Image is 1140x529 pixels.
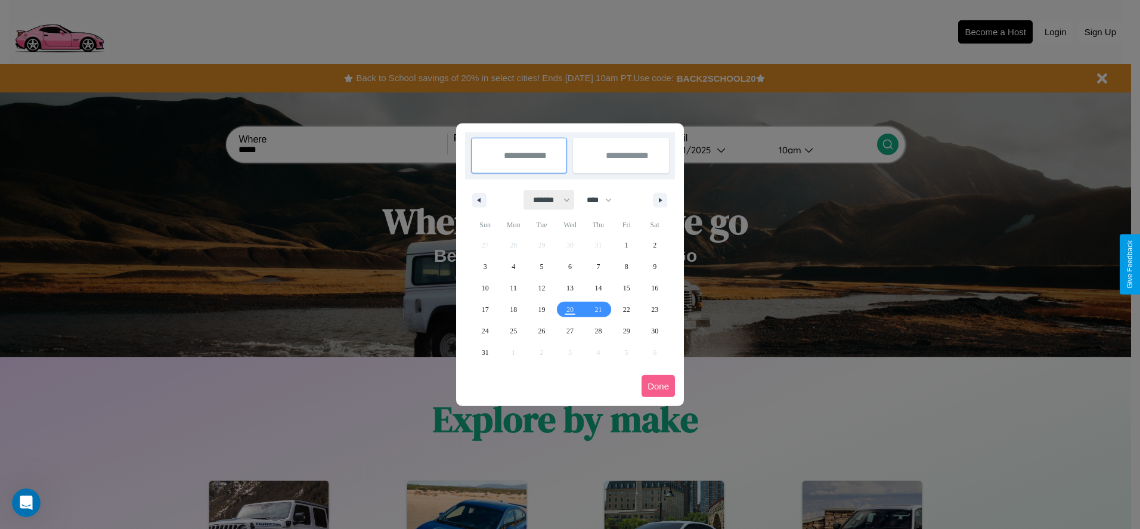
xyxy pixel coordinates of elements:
button: 8 [612,256,640,277]
button: 12 [528,277,556,299]
span: 11 [510,277,517,299]
span: 17 [482,299,489,320]
div: Give Feedback [1126,240,1134,289]
span: 16 [651,277,658,299]
span: 31 [482,342,489,363]
button: 19 [528,299,556,320]
span: Wed [556,215,584,234]
span: 13 [566,277,574,299]
span: 12 [538,277,546,299]
span: 14 [594,277,602,299]
button: 25 [499,320,527,342]
span: 24 [482,320,489,342]
button: 3 [471,256,499,277]
span: 9 [653,256,656,277]
button: 18 [499,299,527,320]
button: 31 [471,342,499,363]
button: 5 [528,256,556,277]
button: 4 [499,256,527,277]
span: 21 [594,299,602,320]
button: 21 [584,299,612,320]
button: 13 [556,277,584,299]
button: 26 [528,320,556,342]
button: 16 [641,277,669,299]
span: 10 [482,277,489,299]
span: 23 [651,299,658,320]
button: 22 [612,299,640,320]
span: 18 [510,299,517,320]
button: 7 [584,256,612,277]
button: 1 [612,234,640,256]
span: 19 [538,299,546,320]
iframe: Intercom live chat [12,488,41,517]
span: 25 [510,320,517,342]
span: Tue [528,215,556,234]
span: 4 [512,256,515,277]
span: 20 [566,299,574,320]
span: 15 [623,277,630,299]
span: Mon [499,215,527,234]
button: 10 [471,277,499,299]
button: 30 [641,320,669,342]
span: 2 [653,234,656,256]
button: 9 [641,256,669,277]
button: 23 [641,299,669,320]
span: 30 [651,320,658,342]
span: Thu [584,215,612,234]
span: 1 [625,234,628,256]
span: 28 [594,320,602,342]
span: 6 [568,256,572,277]
button: 29 [612,320,640,342]
span: 7 [596,256,600,277]
span: 26 [538,320,546,342]
button: 2 [641,234,669,256]
button: 6 [556,256,584,277]
button: 28 [584,320,612,342]
button: 11 [499,277,527,299]
button: 27 [556,320,584,342]
span: Fri [612,215,640,234]
span: Sun [471,215,499,234]
button: 15 [612,277,640,299]
button: 24 [471,320,499,342]
button: Done [642,375,675,397]
span: Sat [641,215,669,234]
span: 27 [566,320,574,342]
span: 5 [540,256,544,277]
button: 17 [471,299,499,320]
button: 20 [556,299,584,320]
span: 8 [625,256,628,277]
span: 3 [484,256,487,277]
span: 22 [623,299,630,320]
button: 14 [584,277,612,299]
span: 29 [623,320,630,342]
